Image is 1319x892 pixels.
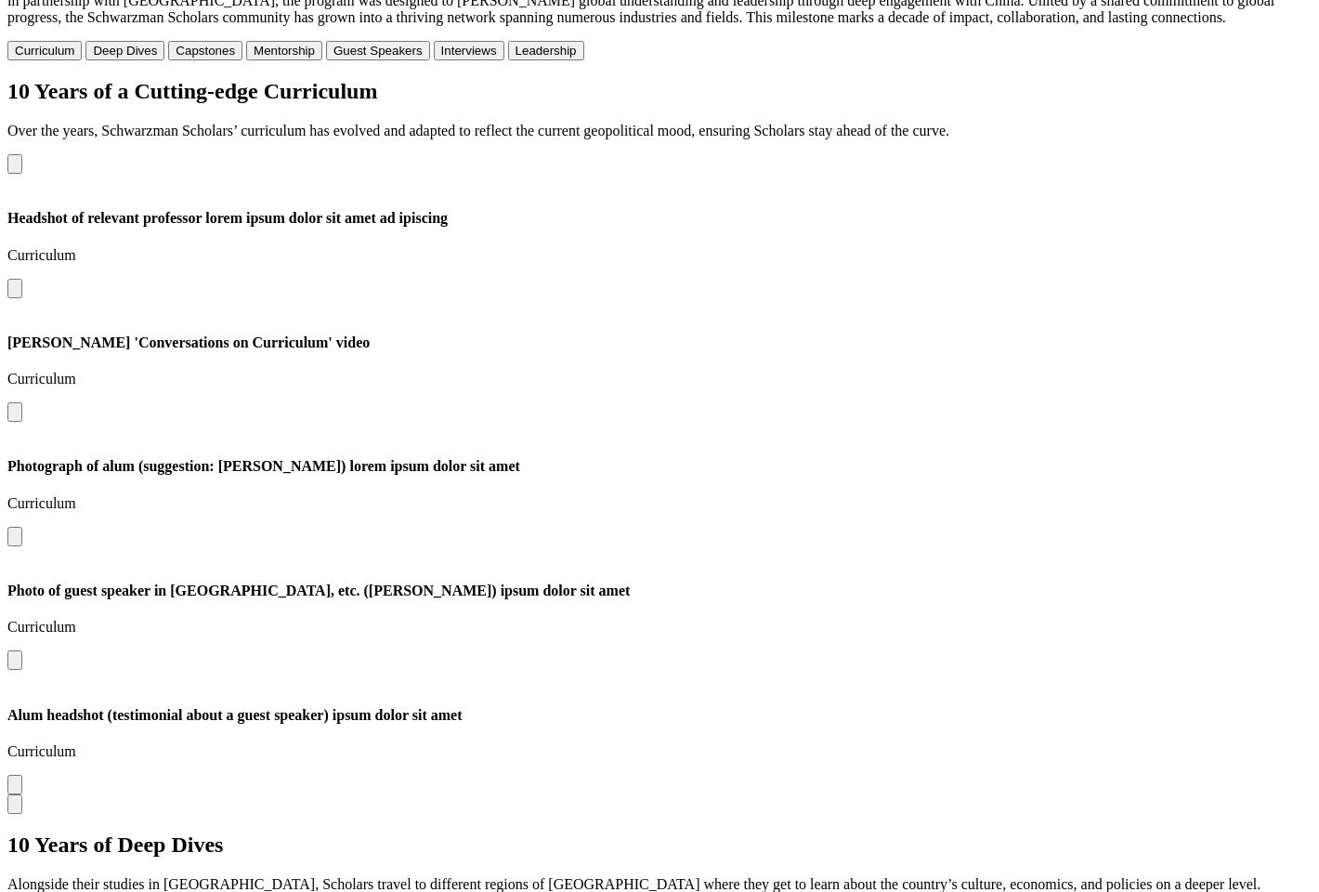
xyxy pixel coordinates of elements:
button: Previous slide [7,154,22,174]
button: Guest Speakers [326,41,430,60]
button: Open modal for Zheng Lu 'Conversations on Curriculum' video [7,402,22,422]
button: Deep Dives [85,41,164,60]
button: Open modal for Photograph of alum (suggestion: Taylah Bland) lorem ipsum dolor sit amet [7,527,22,546]
h2: 10 Years of Deep Dives [7,833,1312,858]
button: Open modal for Photo of guest speaker in Dalio, etc. (Tony Blair) ipsum dolor sit amet [7,650,22,670]
button: Interviews [434,41,504,60]
button: Curriculum [7,41,82,60]
button: Next slide [7,794,22,814]
button: Mentorship [246,41,322,60]
button: Leadership [508,41,584,60]
button: Capstones [168,41,242,60]
div: Jump to sections [7,41,1312,60]
button: Open modal for Headshot of relevant professor lorem ipsum dolor sit amet ad ipiscing [7,279,22,298]
button: Open modal for Alum headshot (testimonial about a guest speaker) ipsum dolor sit amet [7,775,22,794]
h2: 10 Years of a Cutting-edge Curriculum [7,79,1312,104]
p: Over the years, Schwarzman Scholars’ curriculum has evolved and adapted to reflect the current ge... [7,123,1312,139]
